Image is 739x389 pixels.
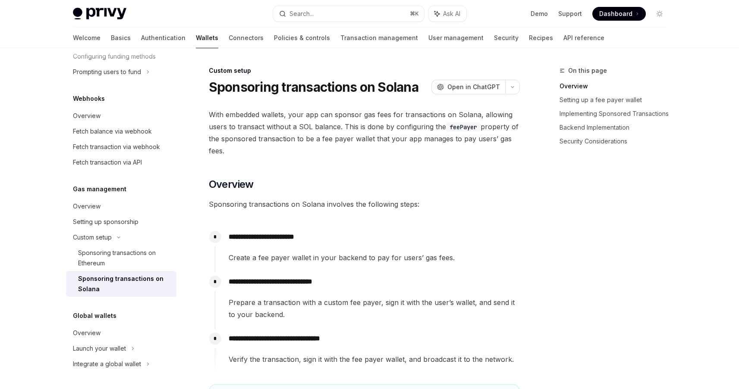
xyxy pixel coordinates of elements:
[73,157,142,168] div: Fetch transaction via API
[73,343,126,354] div: Launch your wallet
[196,28,218,48] a: Wallets
[428,28,484,48] a: User management
[592,7,646,21] a: Dashboard
[289,9,314,19] div: Search...
[66,271,176,297] a: Sponsoring transactions on Solana
[560,79,673,93] a: Overview
[73,67,141,77] div: Prompting users to fund
[568,65,607,76] span: On this page
[73,142,160,152] div: Fetch transaction via webhook
[494,28,519,48] a: Security
[563,28,604,48] a: API reference
[229,353,519,365] span: Verify the transaction, sign it with the fee payer wallet, and broadcast it to the network.
[229,252,519,264] span: Create a fee payer wallet in your backend to pay for users’ gas fees.
[209,177,254,191] span: Overview
[410,10,419,17] span: ⌘ K
[431,80,505,94] button: Open in ChatGPT
[529,28,553,48] a: Recipes
[141,28,186,48] a: Authentication
[428,6,466,22] button: Ask AI
[560,93,673,107] a: Setting up a fee payer wallet
[66,108,176,124] a: Overview
[229,28,264,48] a: Connectors
[73,111,101,121] div: Overview
[73,93,105,104] h5: Webhooks
[66,199,176,214] a: Overview
[66,245,176,271] a: Sponsoring transactions on Ethereum
[73,126,152,137] div: Fetch balance via webhook
[78,274,171,294] div: Sponsoring transactions on Solana
[229,296,519,321] span: Prepare a transaction with a custom fee payer, sign it with the user’s wallet, and send it to you...
[111,28,131,48] a: Basics
[66,325,176,341] a: Overview
[73,184,126,194] h5: Gas management
[447,83,500,91] span: Open in ChatGPT
[73,232,112,243] div: Custom setup
[274,28,330,48] a: Policies & controls
[73,359,141,369] div: Integrate a global wallet
[73,8,126,20] img: light logo
[73,328,101,338] div: Overview
[78,248,171,268] div: Sponsoring transactions on Ethereum
[273,6,424,22] button: Search...⌘K
[599,9,632,18] span: Dashboard
[209,66,520,75] div: Custom setup
[443,9,460,18] span: Ask AI
[560,121,673,134] a: Backend Implementation
[653,7,667,21] button: Toggle dark mode
[531,9,548,18] a: Demo
[73,201,101,212] div: Overview
[66,124,176,139] a: Fetch balance via webhook
[209,198,520,210] span: Sponsoring transactions on Solana involves the following steps:
[209,109,520,157] span: With embedded wallets, your app can sponsor gas fees for transactions on Solana, allowing users t...
[560,107,673,121] a: Implementing Sponsored Transactions
[209,79,418,95] h1: Sponsoring transactions on Solana
[73,28,101,48] a: Welcome
[558,9,582,18] a: Support
[446,122,481,132] code: feePayer
[66,155,176,170] a: Fetch transaction via API
[73,311,116,321] h5: Global wallets
[73,217,138,227] div: Setting up sponsorship
[340,28,418,48] a: Transaction management
[66,139,176,155] a: Fetch transaction via webhook
[66,214,176,230] a: Setting up sponsorship
[560,134,673,148] a: Security Considerations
